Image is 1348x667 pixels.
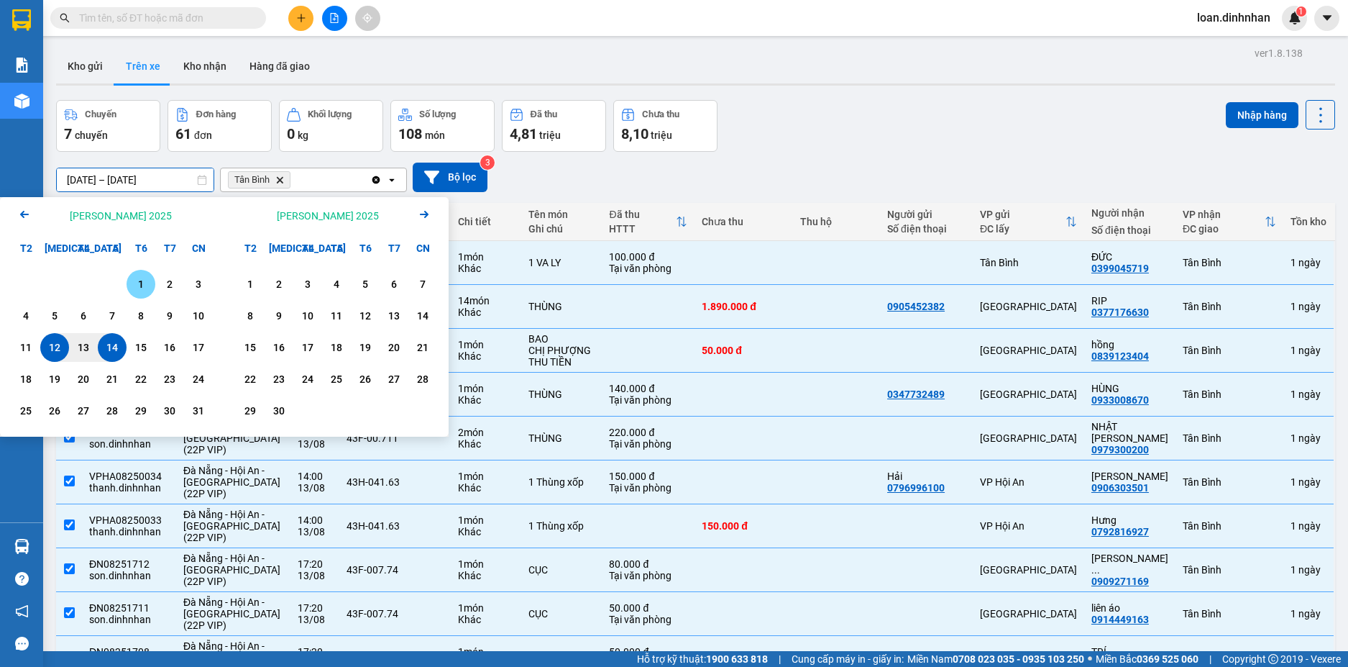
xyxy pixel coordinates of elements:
[70,209,172,223] div: [PERSON_NAME] 2025
[419,109,456,119] div: Số lượng
[980,257,1077,268] div: Tân Bình
[528,333,595,345] div: BAO
[1290,476,1326,488] div: 1
[102,339,122,356] div: 14
[384,276,404,293] div: 6
[12,396,40,425] div: Choose Thứ Hai, tháng 08 25 2025. It's available.
[528,432,595,444] div: THÙNG
[370,174,382,186] svg: Clear all
[298,276,318,293] div: 3
[293,234,322,263] div: T4
[73,371,93,388] div: 20
[651,130,672,141] span: triệu
[351,234,380,263] div: T6
[887,471,966,482] div: Hải
[1183,476,1276,488] div: Tân Bình
[12,234,40,263] div: T2
[183,465,280,499] span: Đà Nẵng - Hội An - [GEOGRAPHIC_DATA] (22P VIP)
[131,276,151,293] div: 1
[384,371,404,388] div: 27
[887,301,945,312] div: 0905452382
[1298,345,1321,356] span: ngày
[322,365,351,394] div: Choose Thứ Năm, tháng 09 25 2025. It's available.
[188,371,208,388] div: 24
[102,371,122,388] div: 21
[64,125,72,142] span: 7
[89,514,169,526] div: VPHA08250033
[980,223,1065,235] div: ĐC lấy
[12,301,40,330] div: Choose Thứ Hai, tháng 08 4 2025. It's available.
[887,389,945,400] div: 0347732489
[160,307,180,325] div: 9
[322,301,351,330] div: Choose Thứ Năm, tháng 09 11 2025. It's available.
[293,173,295,187] input: Selected Tân Bình.
[887,209,966,220] div: Người gửi
[188,307,208,325] div: 10
[390,100,495,152] button: Số lượng108món
[98,234,127,263] div: T5
[265,333,293,362] div: Choose Thứ Ba, tháng 09 16 2025. It's available.
[98,365,127,394] div: Choose Thứ Năm, tháng 08 21 2025. It's available.
[384,339,404,356] div: 20
[980,389,1077,400] div: [GEOGRAPHIC_DATA]
[1091,224,1168,236] div: Số điện thoại
[293,270,322,299] div: Choose Thứ Tư, tháng 09 3 2025. It's available.
[528,301,595,312] div: THÙNG
[12,365,40,394] div: Choose Thứ Hai, tháng 08 18 2025. It's available.
[384,307,404,325] div: 13
[287,125,295,142] span: 0
[528,345,595,368] div: CHỊ PHƯỢNG THU TIỀN
[236,333,265,362] div: Choose Thứ Hai, tháng 09 15 2025. It's available.
[298,438,332,450] div: 13/08
[1298,389,1321,400] span: ngày
[380,365,408,394] div: Choose Thứ Bảy, tháng 09 27 2025. It's available.
[296,13,306,23] span: plus
[240,276,260,293] div: 1
[277,209,379,223] div: [PERSON_NAME] 2025
[194,130,212,141] span: đơn
[155,301,184,330] div: Choose Thứ Bảy, tháng 08 9 2025. It's available.
[380,301,408,330] div: Choose Thứ Bảy, tháng 09 13 2025. It's available.
[458,295,514,307] div: 14 món
[1314,6,1339,31] button: caret-down
[56,49,114,83] button: Kho gửi
[40,301,69,330] div: Choose Thứ Ba, tháng 08 5 2025. It's available.
[293,365,322,394] div: Choose Thứ Tư, tháng 09 24 2025. It's available.
[347,432,444,444] div: 43F-00.711
[14,58,29,73] img: solution-icon
[40,365,69,394] div: Choose Thứ Ba, tháng 08 19 2025. It's available.
[89,482,169,494] div: thanh.dinhnhan
[326,371,347,388] div: 25
[155,234,184,263] div: T7
[322,234,351,263] div: T5
[609,482,687,494] div: Tại văn phòng
[1296,6,1306,17] sup: 1
[1091,263,1149,274] div: 0399045719
[269,339,289,356] div: 16
[1290,432,1326,444] div: 1
[416,206,433,225] button: Next month.
[408,333,437,362] div: Choose Chủ Nhật, tháng 09 21 2025. It's available.
[279,100,383,152] button: Khối lượng0kg
[1183,301,1276,312] div: Tân Bình
[228,171,290,189] span: Tân Bình, close by backspace
[16,339,36,356] div: 11
[85,109,116,119] div: Chuyến
[298,471,332,482] div: 14:00
[351,301,380,330] div: Choose Thứ Sáu, tháng 09 12 2025. It's available.
[510,125,537,142] span: 4,81
[265,396,293,425] div: Choose Thứ Ba, tháng 09 30 2025. It's available.
[609,427,687,438] div: 220.000 đ
[265,270,293,299] div: Choose Thứ Ba, tháng 09 2 2025. It's available.
[380,333,408,362] div: Choose Thứ Bảy, tháng 09 20 2025. It's available.
[127,396,155,425] div: Choose Thứ Sáu, tháng 08 29 2025. It's available.
[236,234,265,263] div: T2
[609,251,687,263] div: 100.000 đ
[355,371,375,388] div: 26
[127,270,155,299] div: Choose Thứ Sáu, tháng 08 1 2025. It's available.
[609,383,687,394] div: 140.000 đ
[236,270,265,299] div: Choose Thứ Hai, tháng 09 1 2025. It's available.
[89,438,169,450] div: son.dinhnhan
[980,209,1065,220] div: VP gửi
[73,307,93,325] div: 6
